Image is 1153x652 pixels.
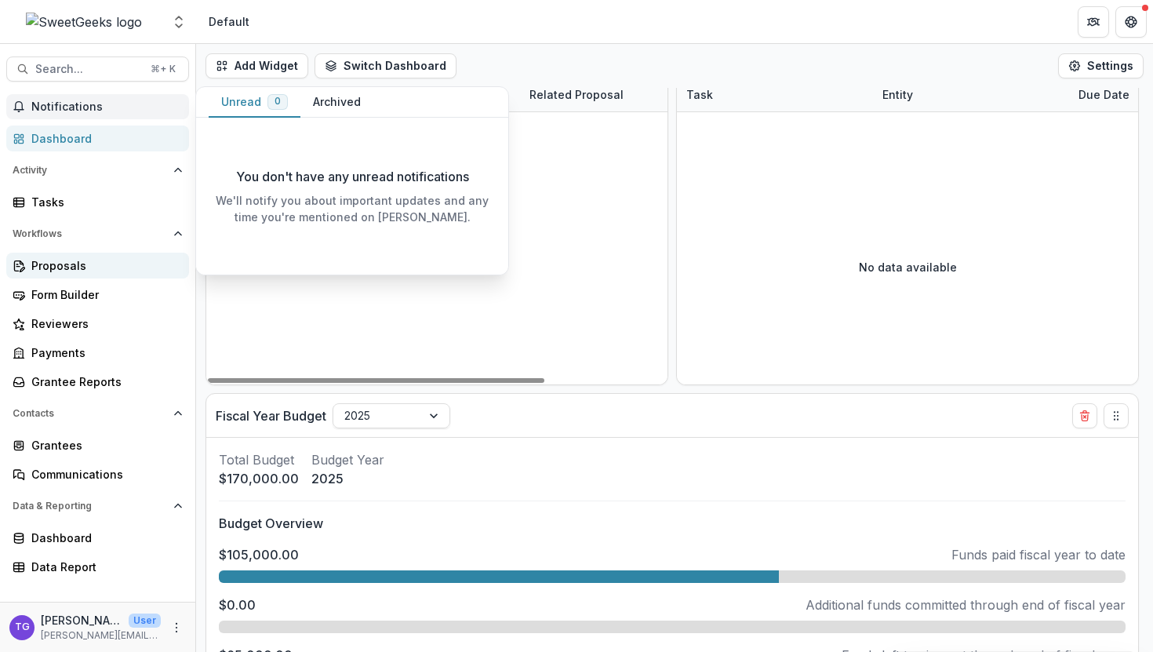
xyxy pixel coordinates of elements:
button: Open Workflows [6,221,189,246]
button: Switch Dashboard [315,53,456,78]
button: Add Widget [206,53,308,78]
p: Total Budget [219,450,299,469]
a: Form Builder [6,282,189,308]
p: $0.00 [219,596,256,614]
p: No data available [859,259,957,275]
button: Notifications [6,94,189,119]
span: Search... [35,63,141,76]
img: SweetGeeks logo [26,13,142,31]
a: Tasks [6,189,189,215]
div: Related Proposal [520,86,633,103]
a: Data Report [6,554,189,580]
a: Payments [6,340,189,366]
div: Task [677,86,722,103]
div: Form Builder [31,286,176,303]
div: ⌘ + K [147,60,179,78]
p: Budget Overview [219,514,1126,533]
div: Default [209,13,249,30]
div: Task [677,78,873,111]
p: Fiscal Year Budget [216,406,326,425]
p: You don't have any unread notifications [236,167,469,186]
p: $105,000.00 [219,545,299,564]
button: Get Help [1115,6,1147,38]
div: Dashboard [31,530,176,546]
button: Open Activity [6,158,189,183]
span: Contacts [13,408,167,419]
span: Activity [13,165,167,176]
div: Due Date [1069,86,1139,103]
a: Dashboard [6,525,189,551]
div: Related Proposal [520,78,716,111]
p: Additional funds committed through end of fiscal year [806,596,1126,614]
a: Reviewers [6,311,189,337]
span: 0 [275,96,281,107]
a: Communications [6,461,189,487]
a: Grantees [6,432,189,458]
button: Search... [6,56,189,82]
div: Entity [873,86,922,103]
button: Settings [1058,53,1144,78]
div: Theresa Gartland [15,622,30,632]
button: Open entity switcher [168,6,190,38]
p: We'll notify you about important updates and any time you're mentioned on [PERSON_NAME]. [209,192,496,225]
button: Archived [300,87,373,118]
div: Communications [31,466,176,483]
div: Entity [873,78,1069,111]
span: Data & Reporting [13,501,167,512]
a: Dashboard [6,126,189,151]
button: Delete card [1072,403,1097,428]
div: Proposals [31,257,176,274]
p: User [129,614,161,628]
p: [PERSON_NAME] [41,612,122,628]
span: Notifications [31,100,183,114]
span: Workflows [13,228,167,239]
button: Open Contacts [6,401,189,426]
nav: breadcrumb [202,10,256,33]
button: Unread [209,87,300,118]
p: [PERSON_NAME][EMAIL_ADDRESS][DOMAIN_NAME] [41,628,161,643]
p: Funds paid fiscal year to date [951,545,1126,564]
p: $170,000.00 [219,469,299,488]
div: Reviewers [31,315,176,332]
button: Partners [1078,6,1109,38]
p: 2025 [311,469,384,488]
div: Grantee Reports [31,373,176,390]
div: Payments [31,344,176,361]
button: More [167,618,186,637]
div: Tasks [31,194,176,210]
div: Grantees [31,437,176,453]
div: Data Report [31,559,176,575]
a: Proposals [6,253,189,279]
div: Dashboard [31,130,176,147]
button: Open Data & Reporting [6,494,189,519]
a: Grantee Reports [6,369,189,395]
p: Budget Year [311,450,384,469]
button: Drag [1104,403,1129,428]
